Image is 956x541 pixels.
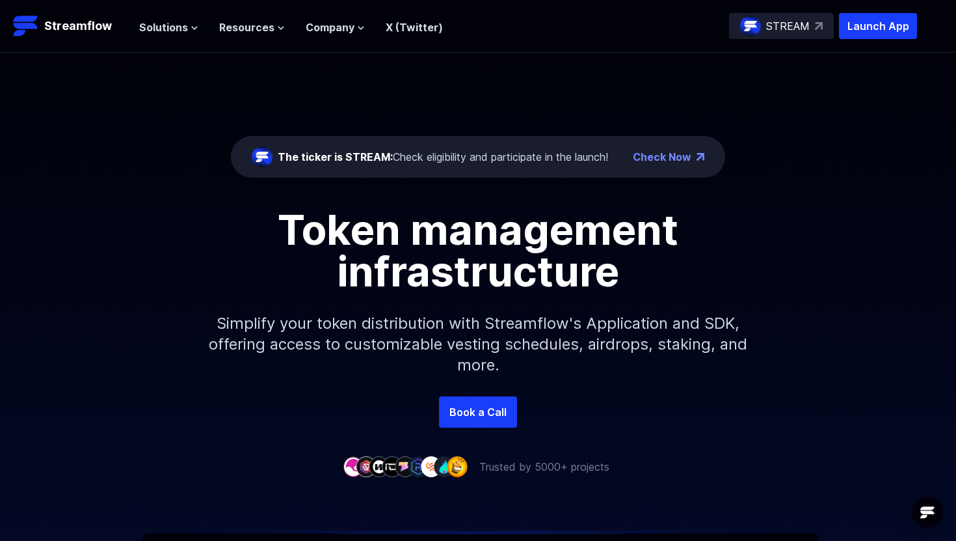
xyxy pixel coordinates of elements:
[356,456,377,477] img: company-2
[697,153,704,161] img: top-right-arrow.png
[306,20,365,35] button: Company
[729,13,834,39] a: STREAM
[912,497,943,528] div: Open Intercom Messenger
[369,456,390,477] img: company-3
[44,17,112,35] p: Streamflow
[386,21,443,34] a: X (Twitter)
[447,456,468,477] img: company-9
[479,459,609,475] p: Trusted by 5000+ projects
[219,20,274,35] span: Resources
[198,292,758,396] p: Simplify your token distribution with Streamflow's Application and SDK, offering access to custom...
[252,146,272,167] img: streamflow-logo-circle.png
[408,456,429,477] img: company-6
[421,456,442,477] img: company-7
[219,20,285,35] button: Resources
[815,22,823,30] img: top-right-arrow.svg
[139,20,188,35] span: Solutions
[13,13,126,39] a: Streamflow
[633,149,691,165] a: Check Now
[395,456,416,477] img: company-5
[343,456,364,477] img: company-1
[185,209,771,292] h1: Token management infrastructure
[13,13,39,39] img: Streamflow Logo
[439,396,517,428] a: Book a Call
[306,20,354,35] span: Company
[139,20,198,35] button: Solutions
[278,149,608,165] div: Check eligibility and participate in the launch!
[382,456,403,477] img: company-4
[766,18,810,34] p: STREAM
[740,16,761,36] img: streamflow-logo-circle.png
[434,456,455,477] img: company-8
[839,13,917,39] button: Launch App
[278,150,393,163] span: The ticker is STREAM:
